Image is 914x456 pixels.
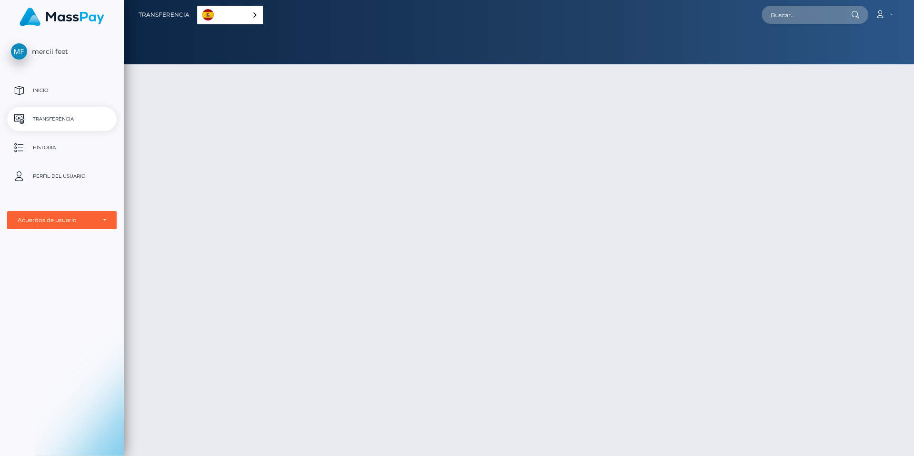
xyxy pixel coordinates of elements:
[197,6,263,24] aside: Language selected: Español
[139,5,189,25] a: Transferencia
[197,6,263,24] div: Language
[18,216,96,224] div: Acuerdos de usuario
[11,83,113,98] p: Inicio
[198,6,263,24] a: Español
[7,136,117,160] a: Historia
[7,47,117,56] span: mercii feet
[11,112,113,126] p: Transferencia
[7,107,117,131] a: Transferencia
[7,164,117,188] a: Perfil del usuario
[7,211,117,229] button: Acuerdos de usuario
[20,8,104,26] img: MassPay
[7,79,117,102] a: Inicio
[762,6,851,24] input: Buscar...
[11,169,113,183] p: Perfil del usuario
[11,141,113,155] p: Historia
